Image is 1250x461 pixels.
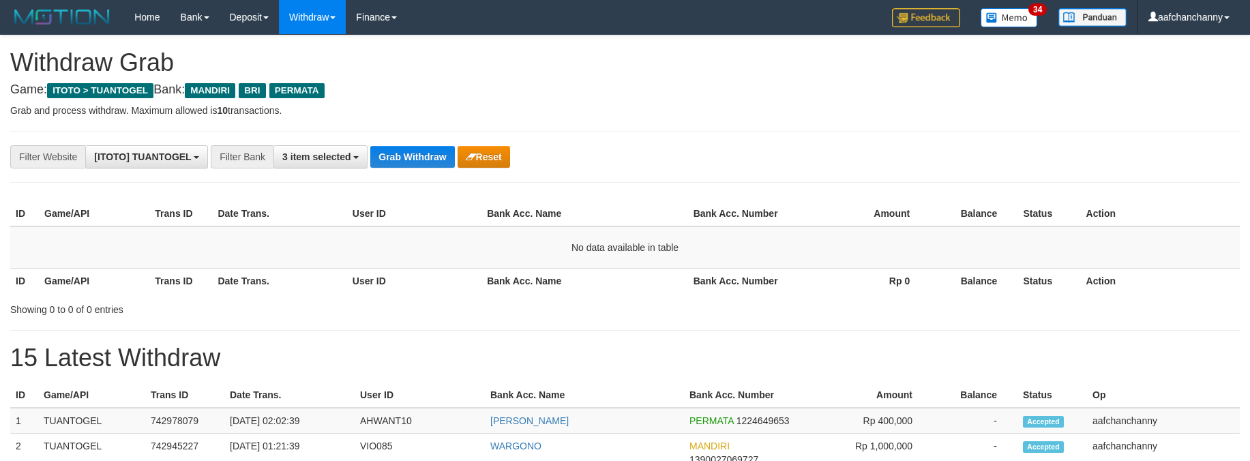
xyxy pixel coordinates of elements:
th: Balance [930,268,1017,293]
h4: Game: Bank: [10,83,1240,97]
span: PERMATA [269,83,325,98]
td: [DATE] 02:02:39 [224,408,355,434]
th: Bank Acc. Number [684,383,806,408]
th: Bank Acc. Name [485,383,684,408]
td: aafchanchanny [1087,408,1240,434]
span: Accepted [1023,416,1064,428]
img: panduan.png [1058,8,1127,27]
button: 3 item selected [273,145,368,168]
span: Accepted [1023,441,1064,453]
span: 3 item selected [282,151,351,162]
div: Filter Bank [211,145,273,168]
h1: Withdraw Grab [10,49,1240,76]
th: Amount [806,383,933,408]
span: ITOTO > TUANTOGEL [47,83,153,98]
button: Grab Withdraw [370,146,454,168]
a: [PERSON_NAME] [490,415,569,426]
td: 1 [10,408,38,434]
th: Amount [799,201,930,226]
span: 34 [1028,3,1047,16]
th: Status [1017,268,1080,293]
th: User ID [347,201,481,226]
span: [ITOTO] TUANTOGEL [94,151,191,162]
th: Status [1017,201,1080,226]
th: User ID [347,268,481,293]
button: Reset [458,146,510,168]
th: Bank Acc. Name [481,201,688,226]
th: Game/API [39,268,149,293]
span: MANDIRI [689,441,730,451]
td: - [933,408,1017,434]
th: Op [1087,383,1240,408]
th: Balance [933,383,1017,408]
img: Button%20Memo.svg [981,8,1038,27]
a: WARGONO [490,441,541,451]
span: BRI [239,83,265,98]
td: Rp 400,000 [806,408,933,434]
img: Feedback.jpg [892,8,960,27]
h1: 15 Latest Withdraw [10,344,1240,372]
th: ID [10,201,39,226]
th: Bank Acc. Number [688,268,799,293]
span: PERMATA [689,415,734,426]
th: Trans ID [145,383,224,408]
th: Trans ID [149,201,212,226]
th: Balance [930,201,1017,226]
th: Action [1081,268,1240,293]
img: MOTION_logo.png [10,7,114,27]
th: Bank Acc. Number [688,201,799,226]
span: MANDIRI [185,83,235,98]
div: Showing 0 to 0 of 0 entries [10,297,511,316]
th: User ID [355,383,485,408]
p: Grab and process withdraw. Maximum allowed is transactions. [10,104,1240,117]
th: Trans ID [149,268,212,293]
th: Game/API [39,201,149,226]
th: Date Trans. [212,201,346,226]
td: AHWANT10 [355,408,485,434]
strong: 10 [217,105,228,116]
th: Game/API [38,383,145,408]
th: ID [10,383,38,408]
th: Action [1081,201,1240,226]
th: Date Trans. [212,268,346,293]
span: Copy 1224649653 to clipboard [736,415,790,426]
td: 742978079 [145,408,224,434]
div: Filter Website [10,145,85,168]
th: Date Trans. [224,383,355,408]
th: Rp 0 [799,268,930,293]
th: ID [10,268,39,293]
th: Bank Acc. Name [481,268,688,293]
td: TUANTOGEL [38,408,145,434]
button: [ITOTO] TUANTOGEL [85,145,208,168]
th: Status [1017,383,1087,408]
td: No data available in table [10,226,1240,269]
